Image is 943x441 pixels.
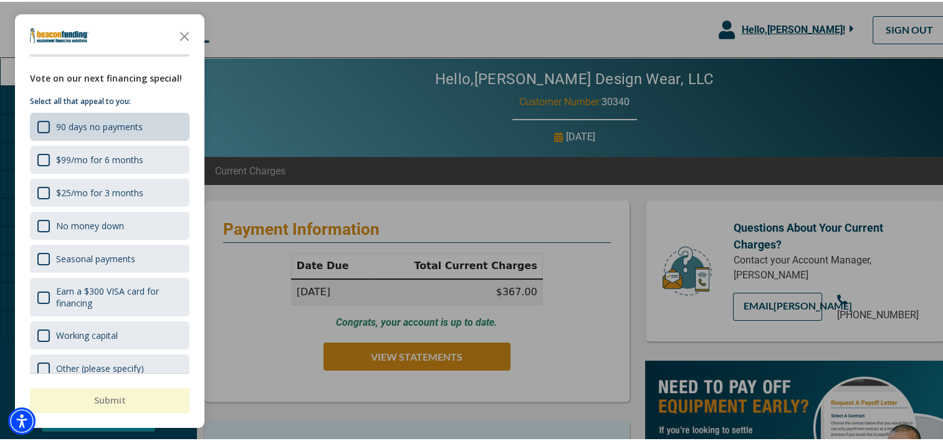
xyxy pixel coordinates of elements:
[30,276,189,315] div: Earn a $300 VISA card for financing
[30,320,189,348] div: Working capital
[30,386,189,411] button: Submit
[30,353,189,381] div: Other (please specify)
[30,243,189,271] div: Seasonal payments
[30,70,189,83] div: Vote on our next financing special!
[56,218,124,230] div: No money down
[30,93,189,106] p: Select all that appeal to you:
[15,12,204,426] div: Survey
[56,283,182,307] div: Earn a $300 VISA card for financing
[30,111,189,139] div: 90 days no payments
[56,152,143,164] div: $99/mo for 6 months
[56,328,118,339] div: Working capital
[56,361,144,372] div: Other (please specify)
[8,405,36,433] div: Accessibility Menu
[56,119,143,131] div: 90 days no payments
[56,185,143,197] div: $25/mo for 3 months
[30,210,189,238] div: No money down
[30,26,89,41] img: Company logo
[30,144,189,172] div: $99/mo for 6 months
[56,251,135,263] div: Seasonal payments
[172,21,197,46] button: Close the survey
[30,177,189,205] div: $25/mo for 3 months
